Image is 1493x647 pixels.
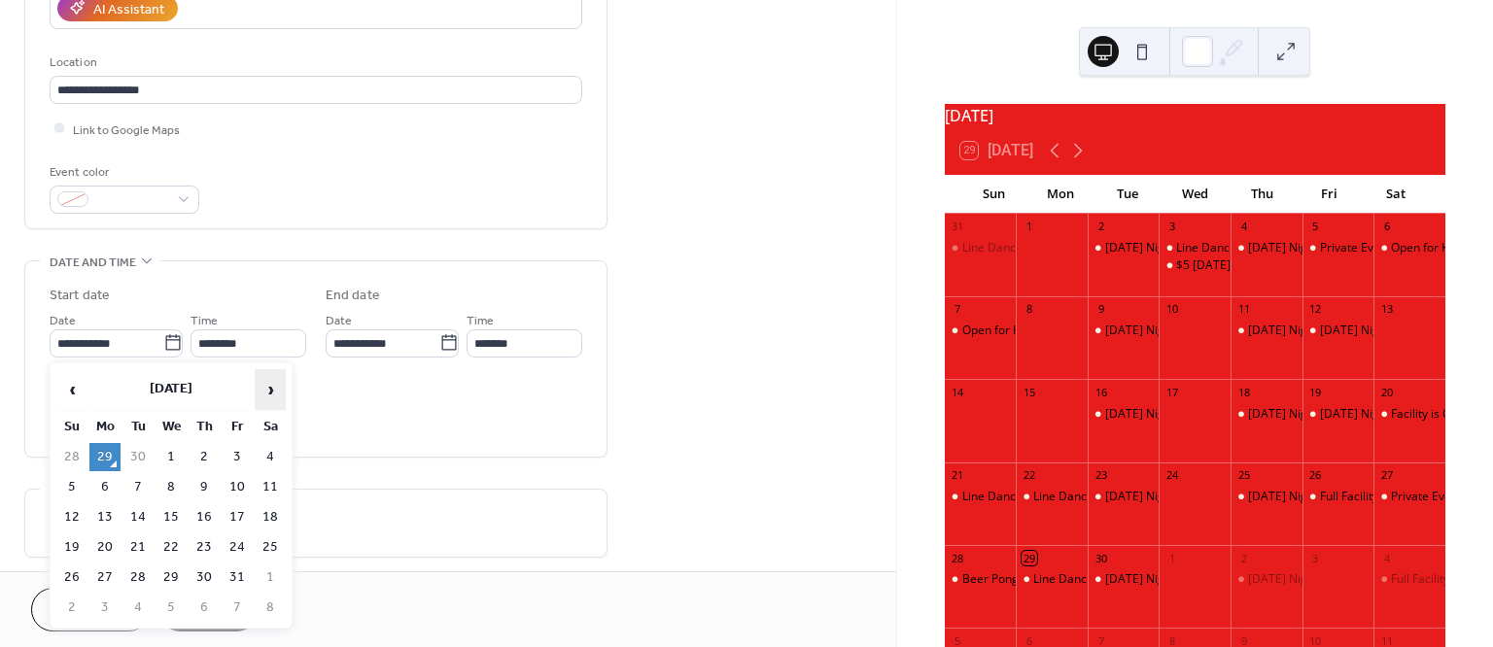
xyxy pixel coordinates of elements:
[1176,240,1336,256] div: Line Dancing 6 Week Lessons
[1236,302,1251,317] div: 11
[89,413,121,441] th: Mo
[122,503,154,531] td: 14
[1296,175,1363,214] div: Fri
[1229,175,1296,214] div: Thu
[945,104,1445,127] div: [DATE]
[962,571,1059,588] div: Beer Pong at 9pm
[1088,406,1160,423] div: Tuesday Night Switch Tournament at 7:30pm
[1308,385,1323,399] div: 19
[189,563,220,592] td: 30
[945,323,1017,339] div: Open for Hourly Play from 12pm - 6pm
[1033,489,1191,505] div: Line Dancing 6 Week Session
[951,220,965,234] div: 31
[89,533,121,562] td: 20
[1094,468,1108,483] div: 23
[1236,385,1251,399] div: 18
[1105,406,1340,423] div: [DATE] Night Switch Tournament at 7:30pm
[1302,406,1374,423] div: Friday Night Rising Stars Beginner Switch Tournament at 7pm
[1248,571,1475,588] div: [DATE] Night League from 7pm - 10:30pm
[50,253,136,273] span: Date and time
[1088,323,1160,339] div: Tuesday Night Switch Tournament at 7:30pm
[89,473,121,501] td: 6
[255,533,286,562] td: 25
[156,563,187,592] td: 29
[1164,385,1179,399] div: 17
[1379,468,1394,483] div: 27
[1016,571,1088,588] div: Line Dancing 6 Week Session
[1088,571,1160,588] div: Tuesday Night Switch Tournament at 7:30pm
[962,489,1123,505] div: Line Dancing from 6pm - 9pm
[1308,302,1323,317] div: 12
[156,533,187,562] td: 22
[256,370,285,409] span: ›
[962,323,1171,339] div: Open for Hourly Play from 12pm - 6pm
[255,563,286,592] td: 1
[222,563,253,592] td: 31
[50,310,76,330] span: Date
[156,413,187,441] th: We
[189,473,220,501] td: 9
[31,588,151,631] button: Cancel
[1094,385,1108,399] div: 16
[951,302,965,317] div: 7
[1022,385,1036,399] div: 15
[1379,551,1394,565] div: 4
[1094,302,1108,317] div: 9
[191,310,218,330] span: Time
[951,385,965,399] div: 14
[50,162,195,183] div: Event color
[50,52,578,73] div: Location
[56,533,87,562] td: 19
[122,413,154,441] th: Tu
[255,443,286,471] td: 4
[1248,406,1475,423] div: [DATE] Night League from 7pm - 10:30pm
[189,594,220,622] td: 6
[1231,323,1302,339] div: Thursday Night League from 7pm - 10:30pm
[1231,406,1302,423] div: Thursday Night League from 7pm - 10:30pm
[1373,571,1445,588] div: Full Facility Event from 5pm-9pm
[222,473,253,501] td: 10
[1236,468,1251,483] div: 25
[189,533,220,562] td: 23
[1164,220,1179,234] div: 3
[962,240,1123,256] div: Line Dancing from 6pm - 9pm
[1094,220,1108,234] div: 2
[89,594,121,622] td: 3
[1016,489,1088,505] div: Line Dancing 6 Week Session
[156,503,187,531] td: 15
[945,240,1017,256] div: Line Dancing from 6pm - 9pm
[122,533,154,562] td: 21
[255,473,286,501] td: 11
[1231,571,1302,588] div: Thursday Night League from 7pm - 10:30pm
[156,473,187,501] td: 8
[89,563,121,592] td: 27
[1159,257,1231,274] div: $5 Wednesday from 6pm-9pm
[326,310,352,330] span: Date
[1248,240,1475,256] div: [DATE] Night League from 7pm - 10:30pm
[945,489,1017,505] div: Line Dancing from 6pm - 9pm
[56,594,87,622] td: 2
[89,369,253,411] th: [DATE]
[1302,323,1374,339] div: Friday Night Rising Stars Beginner Switch Tournament at 7pm
[1379,385,1394,399] div: 20
[1164,551,1179,565] div: 1
[1236,220,1251,234] div: 4
[56,503,87,531] td: 12
[1022,468,1036,483] div: 22
[1088,489,1160,505] div: Tuesday Night Switch Tournament at 7:30pm
[951,468,965,483] div: 21
[255,413,286,441] th: Sa
[951,551,965,565] div: 28
[1308,551,1323,565] div: 3
[1373,240,1445,256] div: Open for Hourly Play from 2pm - 10pm
[1236,551,1251,565] div: 2
[1363,175,1430,214] div: Sat
[122,563,154,592] td: 28
[1379,302,1394,317] div: 13
[1164,302,1179,317] div: 10
[189,443,220,471] td: 2
[255,594,286,622] td: 8
[156,594,187,622] td: 5
[50,286,110,306] div: Start date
